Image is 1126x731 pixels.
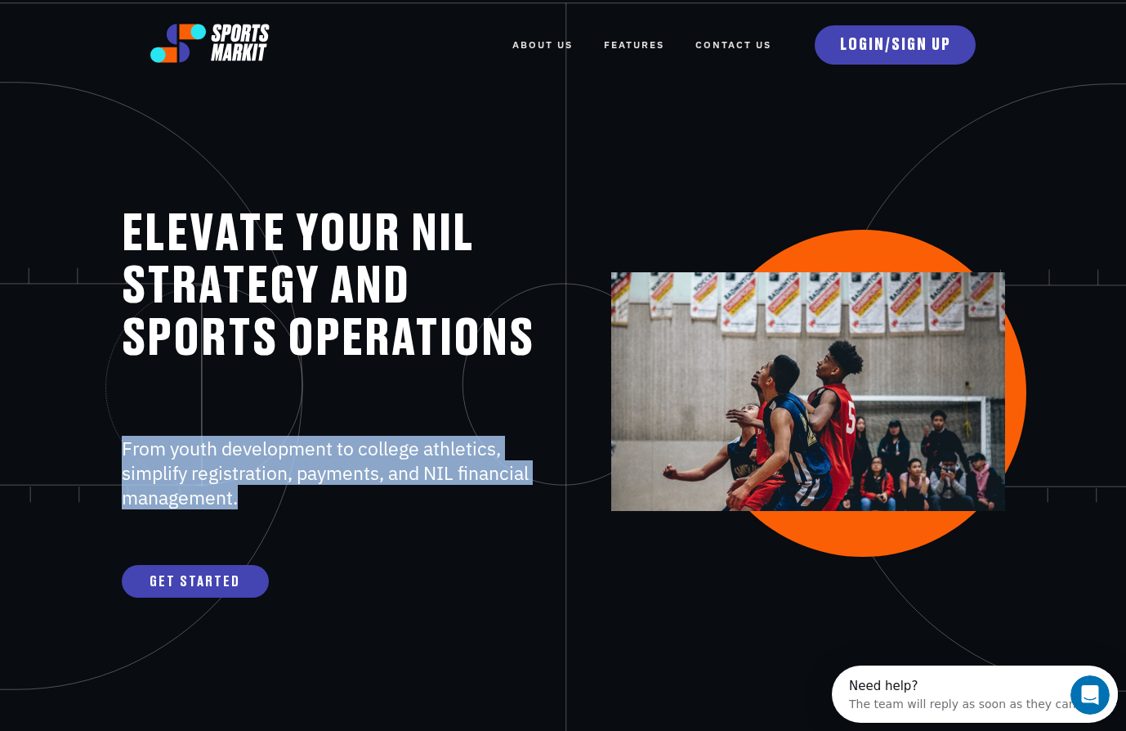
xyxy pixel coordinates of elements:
[695,27,771,63] a: Contact Us
[122,565,269,598] a: GET STARTED
[17,14,244,27] div: Need help?
[150,24,270,63] img: logo
[7,7,293,52] div: Open Intercom Messenger
[17,27,244,44] div: The team will reply as soon as they can
[512,27,573,63] a: ABOUT US
[815,25,976,65] a: LOGIN/SIGN UP
[832,666,1118,723] iframe: Intercom live chat discovery launcher
[122,209,546,365] h1: ELEVATE YOUR NIL STRATEGY AND SPORTS OPERATIONS
[122,436,529,509] span: From youth development to college athletics, simplify registration, payments, and NIL financial m...
[1070,675,1110,715] iframe: Intercom live chat
[604,27,664,63] a: FEATURES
